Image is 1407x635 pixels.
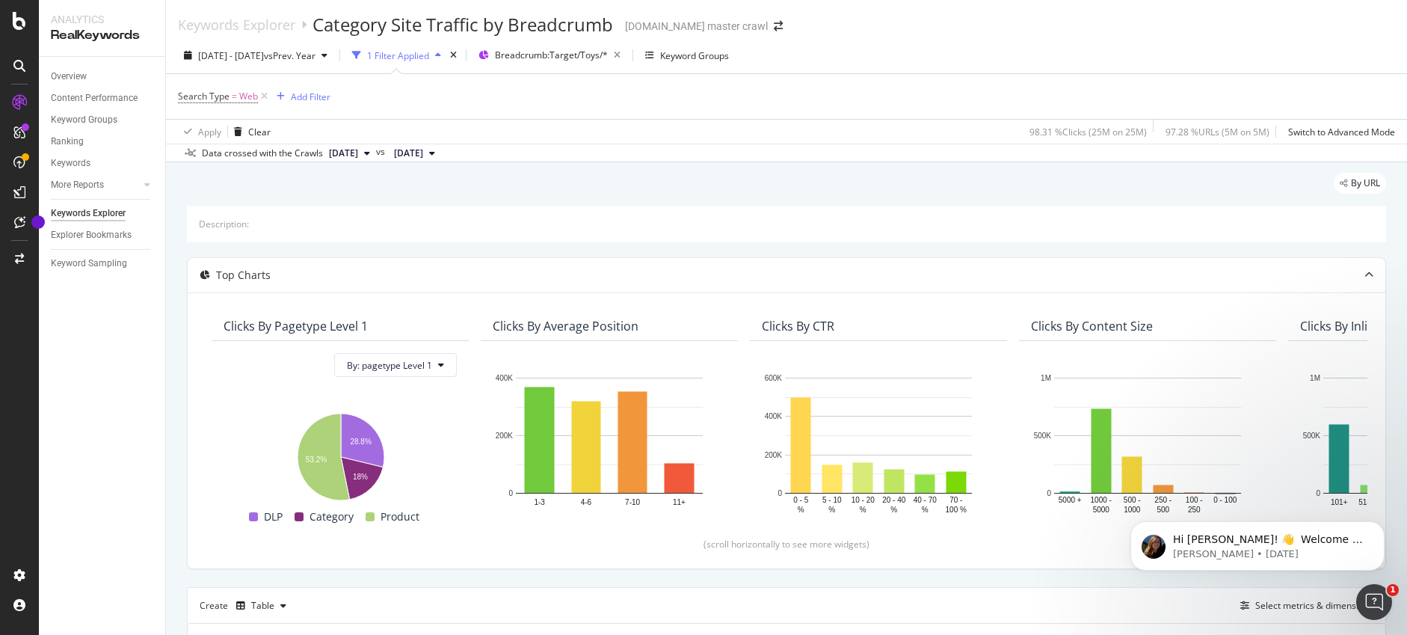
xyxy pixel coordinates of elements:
[65,58,258,71] p: Message from Laura, sent 9w ago
[51,134,155,150] a: Ranking
[625,497,640,506] text: 7-10
[1047,489,1051,497] text: 0
[51,91,138,106] div: Content Performance
[774,21,783,31] div: arrow-right-arrow-left
[852,495,875,503] text: 10 - 20
[31,215,45,229] div: Tooltip anchor
[793,495,808,503] text: 0 - 5
[239,86,258,107] span: Web
[1282,120,1395,144] button: Switch to Advanced Mode
[1041,374,1051,382] text: 1M
[228,120,271,144] button: Clear
[51,27,153,44] div: RealKeywords
[216,268,271,283] div: Top Charts
[1288,126,1395,138] div: Switch to Advanced Mode
[1334,173,1386,194] div: legacy label
[51,177,140,193] a: More Reports
[822,495,842,503] text: 5 - 10
[291,91,330,103] div: Add Filter
[51,91,155,106] a: Content Performance
[367,49,429,62] div: 1 Filter Applied
[232,90,237,102] span: =
[1093,505,1110,513] text: 5000
[198,126,221,138] div: Apply
[949,495,962,503] text: 70 -
[198,49,264,62] span: [DATE] - [DATE]
[51,134,84,150] div: Ranking
[51,206,155,221] a: Keywords Explorer
[1031,370,1264,515] svg: A chart.
[199,218,249,230] div: Description:
[51,177,104,193] div: More Reports
[51,156,90,171] div: Keywords
[765,374,783,382] text: 600K
[1303,432,1321,440] text: 500K
[1255,599,1373,612] div: Select metrics & dimensions
[860,505,866,513] text: %
[1059,495,1082,503] text: 5000 +
[581,497,592,506] text: 4-6
[922,505,929,513] text: %
[673,497,686,506] text: 11+
[313,12,613,37] div: Category Site Traffic by Breadcrumb
[1351,179,1380,188] span: By URL
[51,227,132,243] div: Explorer Bookmarks
[334,353,457,377] button: By: pagetype Level 1
[493,319,638,334] div: Clicks By Average Position
[388,144,441,162] button: [DATE]
[508,489,513,497] text: 0
[496,432,514,440] text: 200K
[765,412,783,420] text: 400K
[534,497,545,506] text: 1-3
[1234,597,1373,615] button: Select metrics & dimensions
[447,48,460,63] div: times
[271,88,330,105] button: Add Filter
[350,437,371,445] text: 28.8%
[224,319,368,334] div: Clicks By pagetype Level 1
[224,406,457,503] svg: A chart.
[639,43,735,67] button: Keyword Groups
[264,49,315,62] span: vs Prev. Year
[51,256,155,272] a: Keyword Sampling
[1029,126,1147,138] div: 98.31 % Clicks ( 25M on 25M )
[329,147,358,160] span: 2025 Oct. 6th
[828,505,835,513] text: %
[353,473,368,481] text: 18%
[51,112,117,128] div: Keyword Groups
[346,43,447,67] button: 1 Filter Applied
[51,12,153,27] div: Analytics
[202,147,323,160] div: Data crossed with the Crawls
[1031,319,1153,334] div: Clicks By Content Size
[264,508,283,526] span: DLP
[765,450,783,458] text: 200K
[1310,374,1320,382] text: 1M
[914,495,938,503] text: 40 - 70
[51,156,155,171] a: Keywords
[1166,126,1269,138] div: 97.28 % URLs ( 5M on 5M )
[178,43,333,67] button: [DATE] - [DATE]vsPrev. Year
[381,508,419,526] span: Product
[798,505,804,513] text: %
[1091,495,1112,503] text: 1000 -
[882,495,906,503] text: 20 - 40
[1300,319,1387,334] div: Clicks By Inlinks
[762,370,995,515] svg: A chart.
[251,601,274,610] div: Table
[762,319,834,334] div: Clicks By CTR
[310,508,354,526] span: Category
[51,69,155,85] a: Overview
[51,112,155,128] a: Keyword Groups
[496,374,514,382] text: 400K
[660,49,729,62] div: Keyword Groups
[178,16,295,33] a: Keywords Explorer
[890,505,897,513] text: %
[178,120,221,144] button: Apply
[65,43,258,129] span: Hi [PERSON_NAME]! 👋 Welcome to Botify chat support! Have a question? Reply to this message and ou...
[495,49,608,61] span: Breadcrumb: Target/Toys/*
[946,505,967,513] text: 100 %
